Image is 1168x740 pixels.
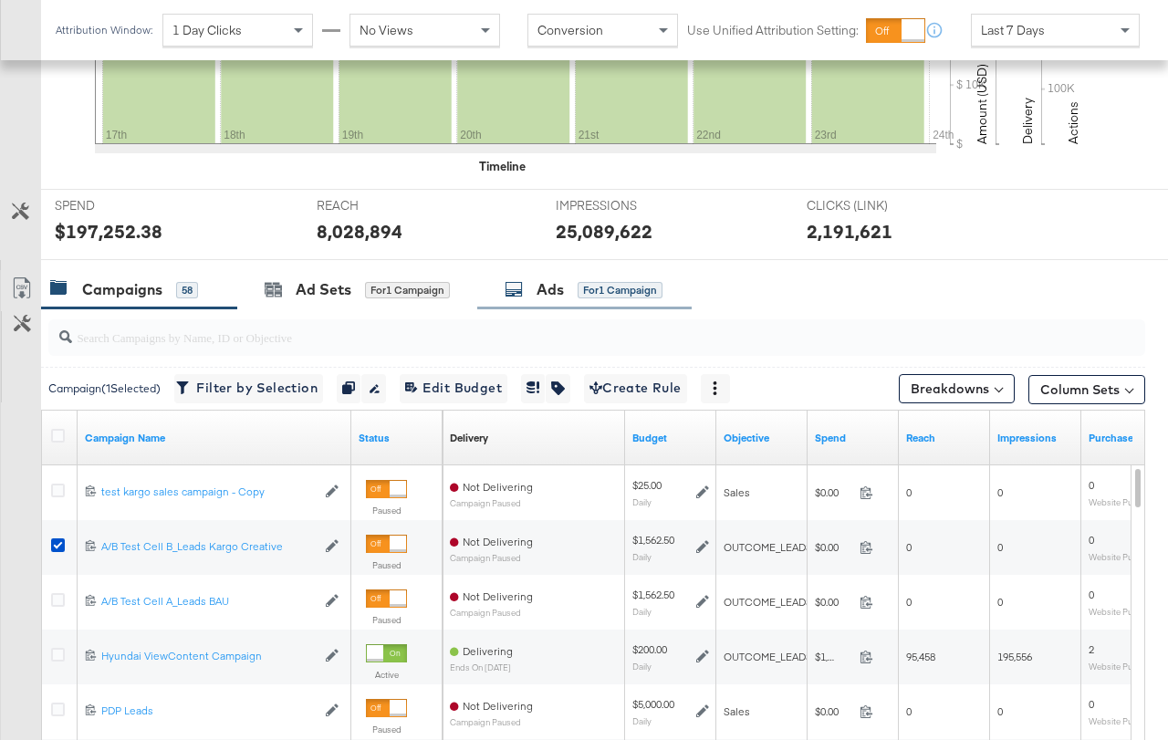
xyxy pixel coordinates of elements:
[632,478,662,493] div: $25.00
[463,699,533,713] span: Not Delivering
[48,380,161,397] div: Campaign ( 1 Selected)
[906,704,912,718] span: 0
[974,64,990,144] text: Amount (USD)
[450,431,488,445] a: Reflects the ability of your Ad Campaign to achieve delivery based on ad states, schedule and bud...
[724,650,812,663] span: OUTCOME_LEADS
[180,377,318,400] span: Filter by Selection
[1019,98,1036,144] text: Delivery
[537,22,603,38] span: Conversion
[1089,478,1094,492] span: 0
[815,485,852,499] span: $0.00
[997,704,1003,718] span: 0
[1089,661,1163,672] sub: Website Purchases
[906,650,935,663] span: 95,458
[366,505,407,516] label: Paused
[82,279,162,300] div: Campaigns
[72,312,1049,348] input: Search Campaigns by Name, ID or Objective
[55,197,192,214] span: SPEND
[632,551,652,562] sub: Daily
[101,704,316,718] div: PDP Leads
[450,431,488,445] div: Delivery
[906,540,912,554] span: 0
[1089,588,1094,601] span: 0
[724,431,800,445] a: Your campaign's objective.
[724,595,812,609] span: OUTCOME_LEADS
[101,485,316,500] a: test kargo sales campaign - Copy
[1028,375,1145,404] button: Column Sets
[981,22,1045,38] span: Last 7 Days
[1089,551,1163,562] sub: Website Purchases
[55,24,153,36] div: Attribution Window:
[463,589,533,603] span: Not Delivering
[366,724,407,735] label: Paused
[101,539,316,555] a: A/B Test Cell B_Leads Kargo Creative
[1089,533,1094,547] span: 0
[578,282,662,298] div: for 1 Campaign
[632,642,667,657] div: $200.00
[176,282,198,298] div: 58
[101,649,316,664] a: Hyundai ViewContent Campaign
[632,588,674,602] div: $1,562.50
[360,22,413,38] span: No Views
[85,431,344,445] a: Your campaign name.
[463,535,533,548] span: Not Delivering
[366,614,407,626] label: Paused
[584,374,687,403] button: Create Rule
[997,540,1003,554] span: 0
[101,649,316,663] div: Hyundai ViewContent Campaign
[1065,101,1081,144] text: Actions
[815,595,852,609] span: $0.00
[997,431,1074,445] a: The number of times your ad was served. On mobile apps an ad is counted as served the first time ...
[366,669,407,681] label: Active
[899,374,1015,403] button: Breakdowns
[724,485,750,499] span: Sales
[632,697,674,712] div: $5,000.00
[632,606,652,617] sub: Daily
[997,595,1003,609] span: 0
[687,22,859,39] label: Use Unified Attribution Setting:
[1089,496,1163,507] sub: Website Purchases
[906,431,983,445] a: The number of people your ad was served to.
[632,533,674,547] div: $1,562.50
[317,197,454,214] span: REACH
[55,218,162,245] div: $197,252.38
[296,279,351,300] div: Ad Sets
[556,218,652,245] div: 25,089,622
[815,704,852,718] span: $0.00
[537,279,564,300] div: Ads
[556,197,693,214] span: IMPRESSIONS
[632,661,652,672] sub: Daily
[632,715,652,726] sub: Daily
[724,540,812,554] span: OUTCOME_LEADS
[906,485,912,499] span: 0
[101,594,316,609] div: A/B Test Cell A_Leads BAU
[359,431,435,445] a: Shows the current state of your Ad Campaign.
[400,374,507,403] button: Edit Budget
[365,282,450,298] div: for 1 Campaign
[174,374,323,403] button: Filter by Selection
[815,650,852,663] span: $1,400.00
[101,485,316,499] div: test kargo sales campaign - Copy
[450,662,513,672] sub: ends on [DATE]
[101,594,316,610] a: A/B Test Cell A_Leads BAU
[997,485,1003,499] span: 0
[463,644,513,658] span: Delivering
[1089,715,1163,726] sub: Website Purchases
[450,553,533,563] sub: Campaign Paused
[815,431,892,445] a: The total amount spent to date.
[1089,606,1163,617] sub: Website Purchases
[450,498,533,508] sub: Campaign Paused
[172,22,242,38] span: 1 Day Clicks
[366,559,407,571] label: Paused
[997,650,1032,663] span: 195,556
[906,595,912,609] span: 0
[1089,642,1094,656] span: 2
[589,377,682,400] span: Create Rule
[479,158,526,175] div: Timeline
[463,480,533,494] span: Not Delivering
[450,717,533,727] sub: Campaign Paused
[101,704,316,719] a: PDP Leads
[632,431,709,445] a: The maximum amount you're willing to spend on your ads, on average each day or over the lifetime ...
[632,496,652,507] sub: Daily
[815,540,852,554] span: $0.00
